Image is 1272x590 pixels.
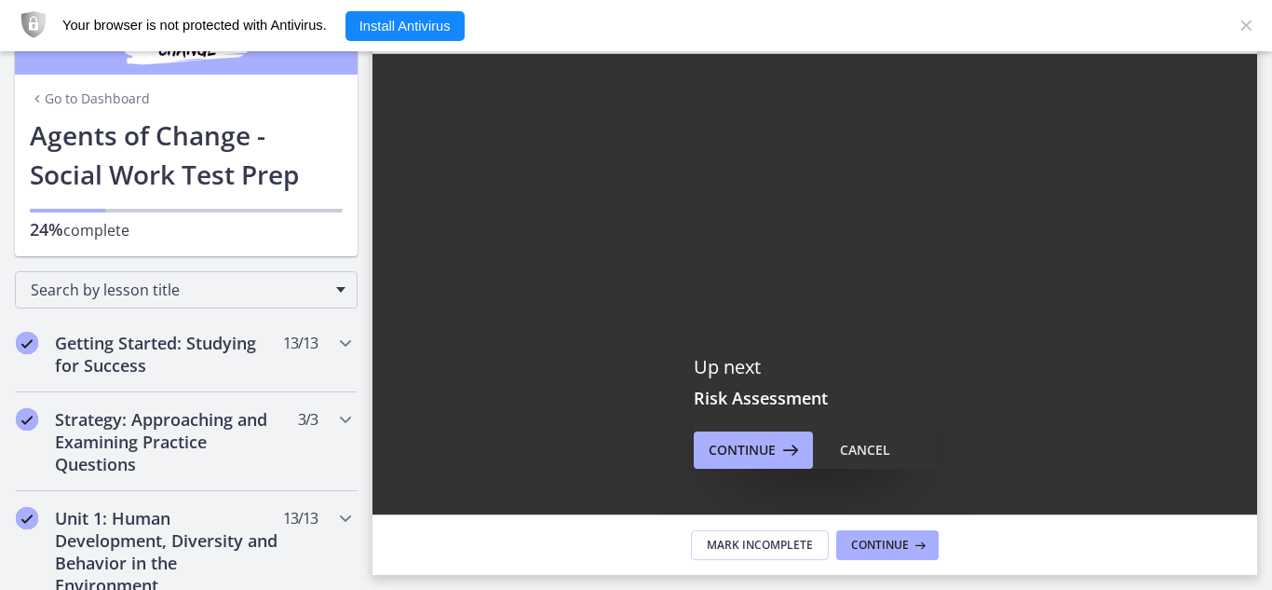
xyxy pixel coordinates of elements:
h1: Agents of Change - Social Work Test Prep [30,116,343,194]
button: Continue [694,432,813,469]
div: Search by lesson title [15,271,358,309]
i: Completed [16,408,38,431]
span: Continue [851,538,909,553]
button: Cancel [825,432,905,469]
p: Up next [694,355,936,379]
a: Go to Dashboard [30,89,150,108]
span: Search by lesson title [31,280,327,300]
p: complete [30,218,343,241]
span: 13 / 13 [283,507,318,529]
div: Cancel [840,439,890,461]
button: Mark Incomplete [691,530,829,560]
span: Mark Incomplete [707,538,813,553]
i: Completed [16,507,38,529]
h2: Getting Started: Studying for Success [55,332,282,377]
i: Completed [16,332,38,354]
button: Continue [836,530,939,560]
span: Continue [709,439,776,461]
span: 24% [30,218,63,240]
h2: Strategy: Approaching and Examining Practice Questions [55,408,282,475]
h3: Risk Assessment [694,387,936,409]
span: 3 / 3 [298,408,318,431]
span: 13 / 13 [283,332,318,354]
